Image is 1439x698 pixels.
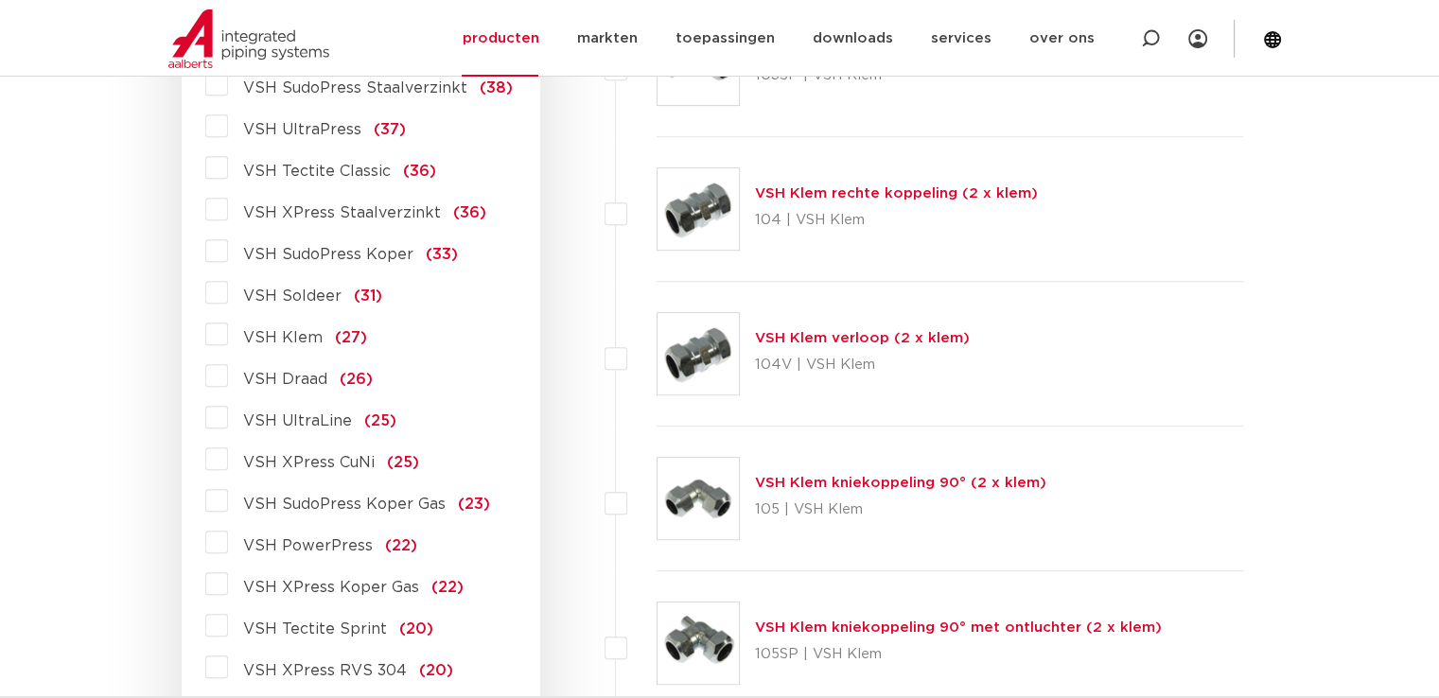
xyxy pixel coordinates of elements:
[243,455,375,470] span: VSH XPress CuNi
[243,621,387,637] span: VSH Tectite Sprint
[243,122,361,137] span: VSH UltraPress
[755,476,1046,490] a: VSH Klem kniekoppeling 90° (2 x klem)
[340,372,373,387] span: (26)
[243,413,352,428] span: VSH UltraLine
[243,247,413,262] span: VSH SudoPress Koper
[755,205,1038,236] p: 104 | VSH Klem
[243,538,373,553] span: VSH PowerPress
[243,80,467,96] span: VSH SudoPress Staalverzinkt
[658,313,739,394] img: Thumbnail for VSH Klem verloop (2 x klem)
[480,80,513,96] span: (38)
[658,602,739,684] img: Thumbnail for VSH Klem kniekoppeling 90° met ontluchter (2 x klem)
[755,331,970,345] a: VSH Klem verloop (2 x klem)
[243,205,441,220] span: VSH XPress Staalverzinkt
[431,580,464,595] span: (22)
[364,413,396,428] span: (25)
[755,639,1162,670] p: 105SP | VSH Klem
[385,538,417,553] span: (22)
[243,580,419,595] span: VSH XPress Koper Gas
[335,330,367,345] span: (27)
[755,186,1038,201] a: VSH Klem rechte koppeling (2 x klem)
[243,330,323,345] span: VSH Klem
[755,620,1162,635] a: VSH Klem kniekoppeling 90° met ontluchter (2 x klem)
[658,168,739,250] img: Thumbnail for VSH Klem rechte koppeling (2 x klem)
[403,164,436,179] span: (36)
[243,164,391,179] span: VSH Tectite Classic
[243,372,327,387] span: VSH Draad
[458,497,490,512] span: (23)
[354,288,382,304] span: (31)
[243,663,407,678] span: VSH XPress RVS 304
[453,205,486,220] span: (36)
[387,455,419,470] span: (25)
[374,122,406,137] span: (37)
[426,247,458,262] span: (33)
[243,288,342,304] span: VSH Soldeer
[399,621,433,637] span: (20)
[419,663,453,678] span: (20)
[243,497,446,512] span: VSH SudoPress Koper Gas
[658,458,739,539] img: Thumbnail for VSH Klem kniekoppeling 90° (2 x klem)
[755,495,1046,525] p: 105 | VSH Klem
[755,350,970,380] p: 104V | VSH Klem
